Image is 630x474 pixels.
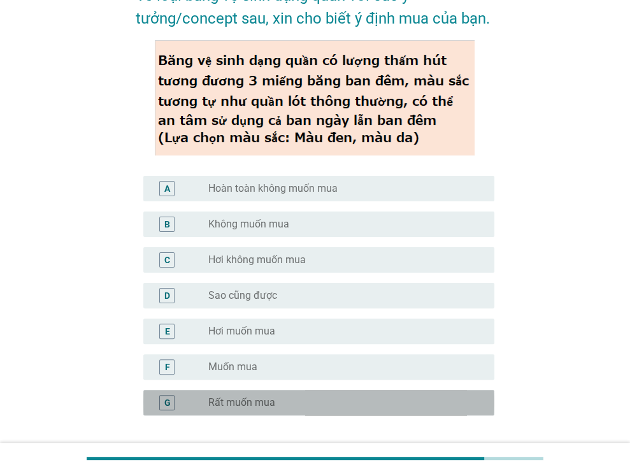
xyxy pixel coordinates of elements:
[164,289,170,302] div: D
[164,253,170,266] div: C
[208,218,289,231] label: Không muốn mua
[208,254,306,266] label: Hơi không muốn mua
[208,396,275,409] label: Rất muốn mua
[164,217,170,231] div: B
[164,360,169,373] div: F
[208,289,277,302] label: Sao cũng được
[164,324,169,338] div: E
[208,325,275,338] label: Hơi muốn mua
[164,182,170,195] div: A
[155,40,475,155] img: fdce1693-afdd-4b07-862b-10a31e99a40b-------.png
[208,361,257,373] label: Muốn mua
[164,396,170,409] div: G
[208,182,338,195] label: Hoàn toàn không muốn mua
